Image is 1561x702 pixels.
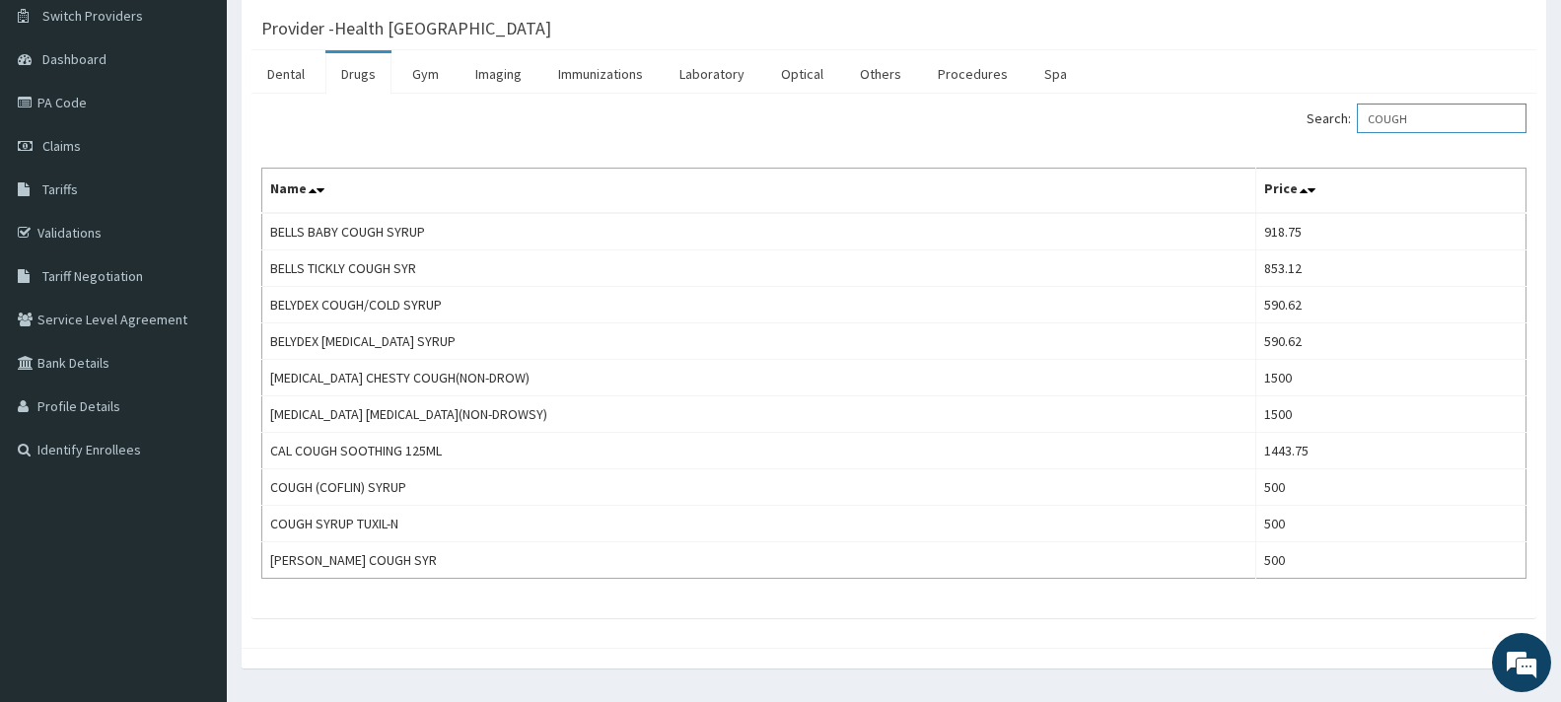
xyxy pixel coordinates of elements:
td: BELYDEX COUGH/COLD SYRUP [262,287,1256,323]
span: Claims [42,137,81,155]
td: BELLS TICKLY COUGH SYR [262,250,1256,287]
td: 500 [1256,542,1526,579]
h3: Provider - Health [GEOGRAPHIC_DATA] [261,20,551,37]
a: Dental [251,53,320,95]
div: Chat with us now [103,110,331,136]
td: 853.12 [1256,250,1526,287]
td: COUGH SYRUP TUXIL-N [262,506,1256,542]
a: Optical [765,53,839,95]
span: Switch Providers [42,7,143,25]
td: [MEDICAL_DATA] CHESTY COUGH(NON-DROW) [262,360,1256,396]
td: 500 [1256,506,1526,542]
td: CAL COUGH SOOTHING 125ML [262,433,1256,469]
label: Search: [1307,104,1526,133]
td: [PERSON_NAME] COUGH SYR [262,542,1256,579]
td: 590.62 [1256,287,1526,323]
input: Search: [1357,104,1526,133]
td: 918.75 [1256,213,1526,250]
a: Others [844,53,917,95]
td: 1500 [1256,396,1526,433]
a: Gym [396,53,455,95]
td: COUGH (COFLIN) SYRUP [262,469,1256,506]
td: 590.62 [1256,323,1526,360]
span: Dashboard [42,50,106,68]
textarea: Type your message and hit 'Enter' [10,481,376,550]
img: d_794563401_company_1708531726252_794563401 [36,99,80,148]
a: Spa [1029,53,1083,95]
a: Procedures [922,53,1024,95]
a: Imaging [460,53,537,95]
span: Tariff Negotiation [42,267,143,285]
div: Minimize live chat window [323,10,371,57]
a: Immunizations [542,53,659,95]
span: Tariffs [42,180,78,198]
th: Name [262,169,1256,214]
span: We're online! [114,220,272,419]
a: Drugs [325,53,391,95]
td: 1500 [1256,360,1526,396]
th: Price [1256,169,1526,214]
td: 500 [1256,469,1526,506]
td: 1443.75 [1256,433,1526,469]
td: BELYDEX [MEDICAL_DATA] SYRUP [262,323,1256,360]
td: [MEDICAL_DATA] [MEDICAL_DATA](NON-DROWSY) [262,396,1256,433]
td: BELLS BABY COUGH SYRUP [262,213,1256,250]
a: Laboratory [664,53,760,95]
